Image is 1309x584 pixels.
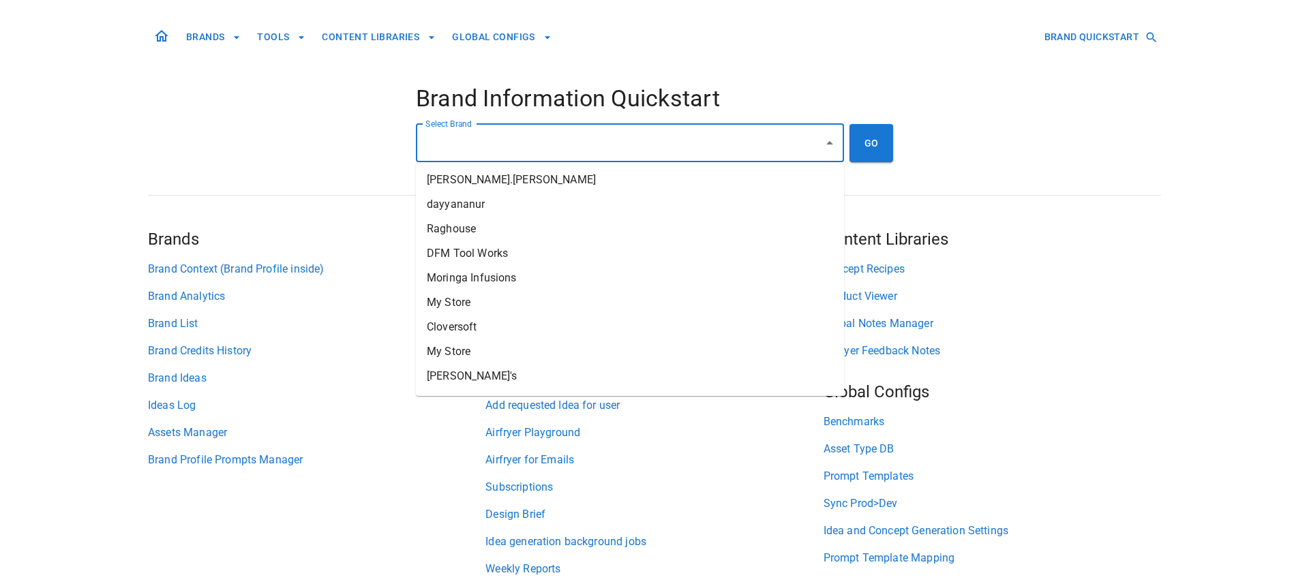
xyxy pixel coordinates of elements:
a: Airfryer Feedback Notes [824,343,1161,359]
li: dayyananur [416,192,844,217]
a: Brand Context (Brand Profile inside) [148,261,485,277]
button: BRANDS [181,25,246,50]
a: Airfryer for Emails [485,452,823,468]
a: Ideas Log [148,397,485,414]
li: Cloversoft [416,315,844,339]
a: Benchmarks [824,414,1161,430]
h5: Content Libraries [824,228,1161,250]
li: DFM Tool Works [416,241,844,266]
button: GLOBAL CONFIGS [447,25,557,50]
a: Subscriptions [485,479,823,495]
h4: Brand Information Quickstart [416,84,893,113]
a: Prompt Templates [824,468,1161,485]
a: Prompt Template Mapping [824,550,1161,566]
button: TOOLS [252,25,311,50]
a: Asset Type DB [824,441,1161,457]
button: CONTENT LIBRARIES [316,25,441,50]
a: Sync Prod>Dev [824,495,1161,512]
button: BRAND QUICKSTART [1039,25,1161,50]
button: Close [820,134,839,153]
a: Brand Analytics [148,288,485,305]
a: Brand List [148,316,485,332]
li: [PERSON_NAME]'s [416,364,844,388]
a: Brand Credits History [148,343,485,359]
li: Raghouse [416,217,844,241]
li: Moringa Infusions [416,266,844,290]
a: Brand Profile Prompts Manager [148,452,485,468]
a: Add requested Idea for user [485,397,823,414]
a: Idea generation background jobs [485,534,823,550]
h5: Global Configs [824,381,1161,403]
a: Design Brief [485,506,823,523]
a: Idea and Concept Generation Settings [824,523,1161,539]
li: [PERSON_NAME].[PERSON_NAME] [416,168,844,192]
a: Brand Ideas [148,370,485,386]
a: Airfryer Playground [485,425,823,441]
a: Weekly Reports [485,561,823,577]
a: Concept Recipes [824,261,1161,277]
li: My Store [416,339,844,364]
li: My Store [416,290,844,315]
h5: Brands [148,228,485,250]
li: Heckin' Unicorn [416,388,844,413]
a: Product Viewer [824,288,1161,305]
button: GO [849,124,893,162]
label: Select Brand [425,118,472,129]
a: Assets Manager [148,425,485,441]
a: Global Notes Manager [824,316,1161,332]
